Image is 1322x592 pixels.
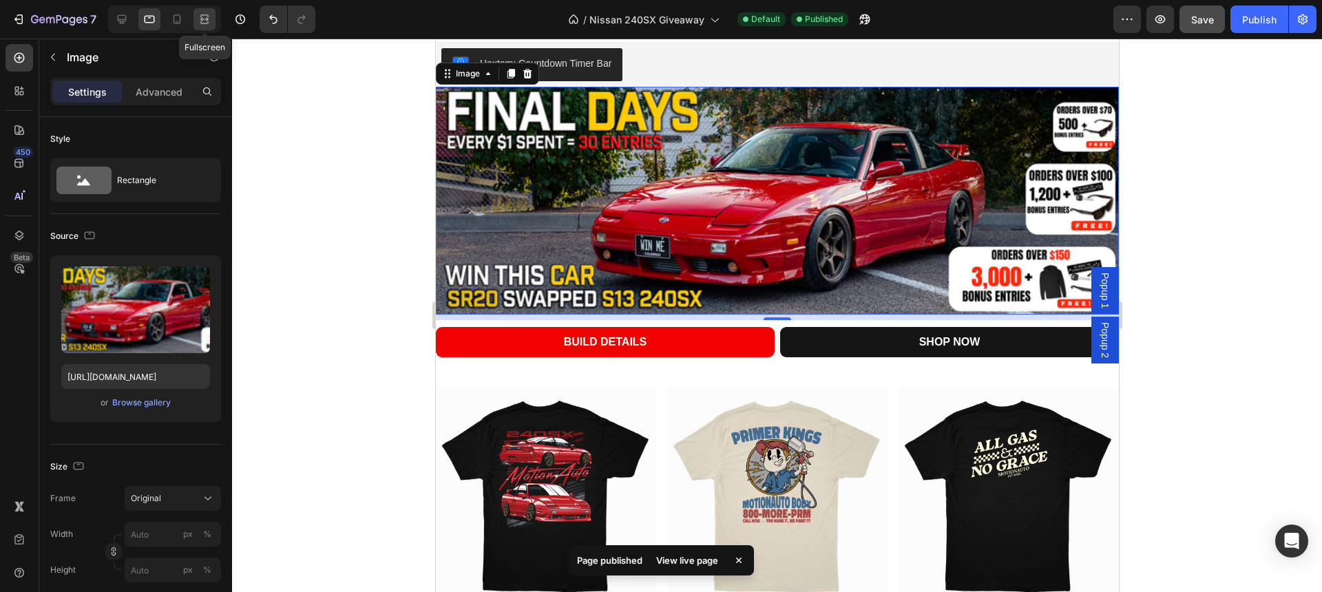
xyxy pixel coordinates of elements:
[1179,6,1225,33] button: Save
[483,293,545,313] p: SHOP NOW
[50,133,70,145] div: Style
[183,564,193,576] div: px
[61,266,210,353] img: preview-image
[1230,6,1288,33] button: Publish
[203,564,211,576] div: %
[344,288,683,319] a: SHOP NOW
[17,18,33,34] img: CKCYtc2d5oYDEAE=.png
[577,553,642,567] p: Page published
[751,13,780,25] span: Default
[203,528,211,540] div: %
[463,349,683,569] a: All Gas & No Grace Tee
[101,394,109,411] span: or
[50,227,98,246] div: Source
[436,39,1119,592] iframe: Design area
[128,293,211,313] p: BUILD DETAILS
[662,284,676,319] span: Popup 2
[125,522,221,547] input: px%
[583,12,587,27] span: /
[180,526,196,542] button: %
[50,564,76,576] label: Height
[131,492,161,505] span: Original
[1242,12,1277,27] div: Publish
[125,486,221,511] button: Original
[112,397,171,409] div: Browse gallery
[10,252,33,263] div: Beta
[68,85,107,99] p: Settings
[61,364,210,389] input: https://example.com/image.jpg
[260,6,315,33] div: Undo/Redo
[90,11,96,28] p: 7
[6,10,187,43] button: Hextom: Countdown Timer Bar
[117,165,201,196] div: Rectangle
[183,528,193,540] div: px
[662,234,676,270] span: Popup 1
[67,49,184,65] p: Image
[589,12,704,27] span: Nissan 240SX Giveaway
[648,551,726,570] div: View live page
[180,562,196,578] button: %
[1275,525,1308,558] div: Open Intercom Messenger
[805,13,843,25] span: Published
[199,526,216,542] button: px
[1191,14,1214,25] span: Save
[112,396,171,410] button: Browse gallery
[231,349,452,569] a: Motionauto Body
[44,18,176,32] div: Hextom: Countdown Timer Bar
[17,29,47,41] div: Image
[199,562,216,578] button: px
[6,6,103,33] button: 7
[13,147,33,158] div: 450
[50,458,87,476] div: Size
[50,528,73,540] label: Width
[125,558,221,582] input: px%
[50,492,76,505] label: Frame
[136,85,182,99] p: Advanced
